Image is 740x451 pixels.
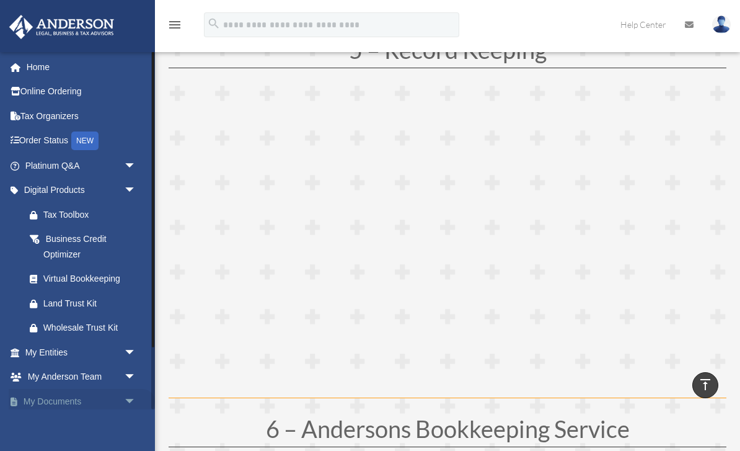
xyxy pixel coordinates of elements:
[712,16,731,33] img: User Pic
[169,417,726,447] h1: 6 – Andersons Bookkeeping Service
[167,22,182,32] a: menu
[9,55,155,79] a: Home
[124,389,149,414] span: arrow_drop_down
[9,153,155,178] a: Platinum Q&Aarrow_drop_down
[692,372,718,398] a: vertical_align_top
[167,17,182,32] i: menu
[43,207,139,223] div: Tax Toolbox
[17,267,149,292] a: Virtual Bookkeeping
[169,84,726,398] iframe: Video 5 - Record Keeping
[43,231,139,262] div: Business Credit Optimizer
[9,79,155,104] a: Online Ordering
[9,104,155,128] a: Tax Organizers
[9,178,155,203] a: Digital Productsarrow_drop_down
[9,128,155,154] a: Order StatusNEW
[124,178,149,203] span: arrow_drop_down
[17,227,155,267] a: Business Credit Optimizer
[43,271,133,287] div: Virtual Bookkeeping
[124,340,149,365] span: arrow_drop_down
[43,320,139,336] div: Wholesale Trust Kit
[169,38,726,68] h1: 5 – Record Keeping
[6,15,118,39] img: Anderson Advisors Platinum Portal
[17,316,155,341] a: Wholesale Trust Kit
[9,389,155,414] a: My Documentsarrow_drop_down
[9,340,155,365] a: My Entitiesarrow_drop_down
[698,377,713,392] i: vertical_align_top
[17,291,155,316] a: Land Trust Kit
[17,202,155,227] a: Tax Toolbox
[9,365,155,390] a: My Anderson Teamarrow_drop_down
[207,17,221,30] i: search
[43,296,139,311] div: Land Trust Kit
[124,153,149,179] span: arrow_drop_down
[124,365,149,390] span: arrow_drop_down
[71,132,99,150] div: NEW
